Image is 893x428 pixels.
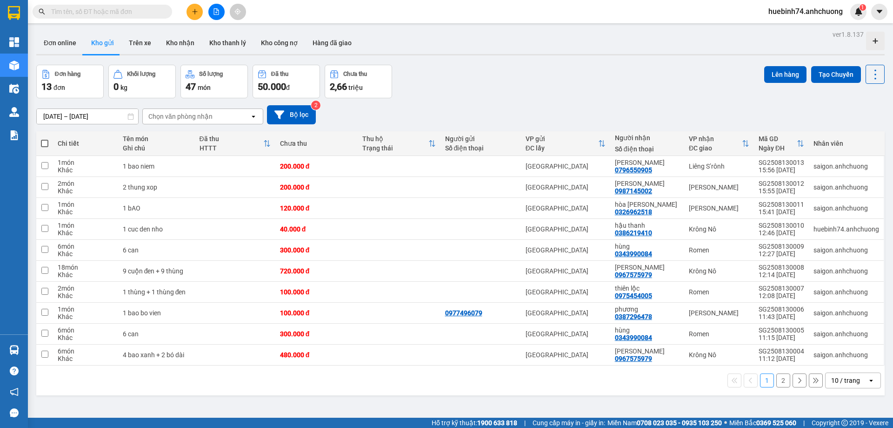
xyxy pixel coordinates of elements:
[55,71,80,77] div: Đơn hàng
[348,84,363,91] span: triệu
[759,159,804,166] div: SG2508130013
[615,264,680,271] div: thanh tùng
[841,420,848,426] span: copyright
[477,419,517,427] strong: 1900 633 818
[615,180,680,187] div: đỗ xuân trường
[759,187,804,195] div: 15:55 [DATE]
[127,71,155,77] div: Khối lượng
[615,285,680,292] div: thiên lộc
[123,267,190,275] div: 9 cuộn đen + 9 thùng
[615,355,652,362] div: 0967575979
[615,187,652,195] div: 0987145002
[759,144,797,152] div: Ngày ĐH
[526,246,606,254] div: [GEOGRAPHIC_DATA]
[123,288,190,296] div: 1 thùng + 1 thùng đen
[615,208,652,216] div: 0326962518
[615,347,680,355] div: thanh tùng
[759,243,804,250] div: SG2508130009
[9,345,19,355] img: warehouse-icon
[123,351,190,359] div: 4 bao xanh + 2 bó dài
[9,61,19,70] img: warehouse-icon
[445,309,482,317] div: 0977496079
[524,418,526,428] span: |
[120,84,127,91] span: kg
[759,166,804,174] div: 15:56 [DATE]
[58,355,113,362] div: Khác
[58,313,113,320] div: Khác
[230,4,246,20] button: aim
[615,313,652,320] div: 0387296478
[759,285,804,292] div: SG2508130007
[58,306,113,313] div: 1 món
[108,65,176,98] button: Khối lượng0kg
[58,271,113,279] div: Khác
[760,374,774,387] button: 1
[192,8,198,15] span: plus
[58,250,113,258] div: Khác
[198,84,211,91] span: món
[615,229,652,237] div: 0386219410
[286,84,290,91] span: đ
[58,292,113,299] div: Khác
[756,419,796,427] strong: 0369 525 060
[58,285,113,292] div: 2 món
[813,309,879,317] div: saigon.anhchuong
[253,32,305,54] button: Kho công nợ
[280,163,353,170] div: 200.000 đ
[113,81,119,92] span: 0
[759,306,804,313] div: SG2508130006
[871,4,887,20] button: caret-down
[875,7,884,16] span: caret-down
[759,208,804,216] div: 15:41 [DATE]
[615,222,680,229] div: hậu thanh
[10,367,19,375] span: question-circle
[123,163,190,170] div: 1 bao niem
[123,183,190,191] div: 2 thung xop
[280,204,353,212] div: 120.000 đ
[813,163,879,170] div: saigon.anhchuong
[615,326,680,334] div: hùng
[526,225,606,233] div: [GEOGRAPHIC_DATA]
[202,32,253,54] button: Kho thanh lý
[689,330,749,338] div: Romen
[615,145,680,153] div: Số điện thoại
[759,326,804,334] div: SG2508130005
[8,6,20,20] img: logo-vxr
[689,135,742,143] div: VP nhận
[776,374,790,387] button: 2
[280,183,353,191] div: 200.000 đ
[813,288,879,296] div: saigon.anhchuong
[615,201,680,208] div: hòa đạ tong
[213,8,220,15] span: file-add
[615,271,652,279] div: 0967575979
[521,131,610,156] th: Toggle SortBy
[689,183,749,191] div: [PERSON_NAME]
[533,418,605,428] span: Cung cấp máy in - giấy in:
[637,419,722,427] strong: 0708 023 035 - 0935 103 250
[123,309,190,317] div: 1 bao bo vien
[689,225,749,233] div: Krông Nô
[123,135,190,143] div: Tên món
[58,180,113,187] div: 2 món
[9,37,19,47] img: dashboard-icon
[148,112,213,121] div: Chọn văn phòng nhận
[729,418,796,428] span: Miền Bắc
[280,288,353,296] div: 100.000 đ
[58,222,113,229] div: 1 món
[867,377,875,384] svg: open
[526,163,606,170] div: [GEOGRAPHIC_DATA]
[526,309,606,317] div: [GEOGRAPHIC_DATA]
[325,65,392,98] button: Chưa thu2,66 triệu
[10,408,19,417] span: message
[280,140,353,147] div: Chưa thu
[813,225,879,233] div: huebinh74.anhchuong
[9,107,19,117] img: warehouse-icon
[861,4,864,11] span: 1
[123,225,190,233] div: 1 cuc den nho
[358,131,440,156] th: Toggle SortBy
[526,144,598,152] div: ĐC lấy
[526,135,598,143] div: VP gửi
[759,180,804,187] div: SG2508130012
[761,6,850,17] span: huebinh74.anhchuong
[860,4,866,11] sup: 1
